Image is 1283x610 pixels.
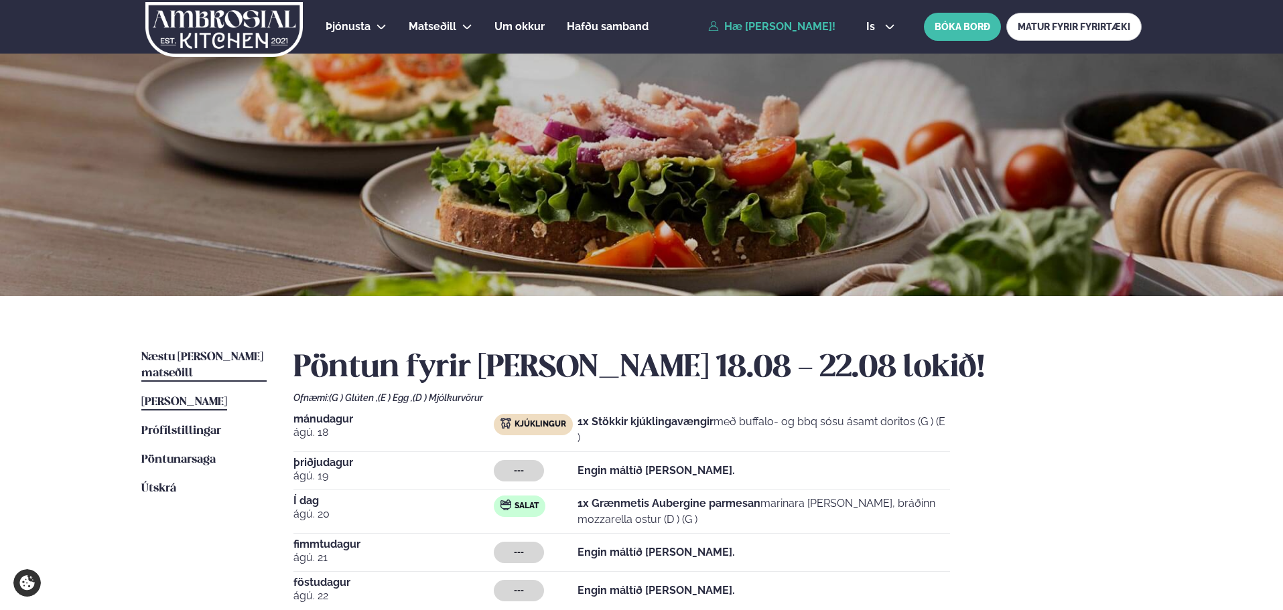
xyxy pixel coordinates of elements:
[578,495,950,528] p: marinara [PERSON_NAME], bráðinn mozzarella ostur (D ) (G )
[494,19,545,35] a: Um okkur
[293,495,494,506] span: Í dag
[578,414,950,446] p: með buffalo- og bbq sósu ásamt doritos (G ) (E )
[293,468,494,484] span: ágú. 19
[1006,13,1142,41] a: MATUR FYRIR FYRIRTÆKI
[514,465,524,476] span: ---
[378,392,413,403] span: (E ) Egg ,
[578,464,735,477] strong: Engin máltíð [PERSON_NAME].
[578,415,714,428] strong: 1x Stökkir kjúklingavængir
[293,588,494,604] span: ágú. 22
[141,423,221,439] a: Prófílstillingar
[293,577,494,588] span: föstudagur
[567,19,649,35] a: Hafðu samband
[578,546,735,558] strong: Engin máltíð [PERSON_NAME].
[567,20,649,33] span: Hafðu samband
[514,585,524,596] span: ---
[293,506,494,522] span: ágú. 20
[500,500,511,510] img: salad.svg
[500,418,511,429] img: chicken.svg
[329,392,378,403] span: (G ) Glúten ,
[514,547,524,558] span: ---
[578,497,760,510] strong: 1x Grænmetis Aubergine parmesan
[293,550,494,566] span: ágú. 21
[293,392,1142,403] div: Ofnæmi:
[924,13,1001,41] button: BÓKA BORÐ
[293,414,494,425] span: mánudagur
[856,21,906,32] button: is
[293,457,494,468] span: þriðjudagur
[141,425,221,437] span: Prófílstillingar
[578,584,735,597] strong: Engin máltíð [PERSON_NAME].
[515,501,539,512] span: Salat
[326,19,370,35] a: Þjónusta
[141,396,227,408] span: [PERSON_NAME]
[293,425,494,441] span: ágú. 18
[141,452,216,468] a: Pöntunarsaga
[141,352,263,379] span: Næstu [PERSON_NAME] matseðill
[141,454,216,465] span: Pöntunarsaga
[141,483,176,494] span: Útskrá
[141,350,267,382] a: Næstu [PERSON_NAME] matseðill
[293,539,494,550] span: fimmtudagur
[413,392,483,403] span: (D ) Mjólkurvörur
[326,20,370,33] span: Þjónusta
[708,21,835,33] a: Hæ [PERSON_NAME]!
[494,20,545,33] span: Um okkur
[141,394,227,410] a: [PERSON_NAME]
[141,481,176,497] a: Útskrá
[409,20,456,33] span: Matseðill
[13,569,41,597] a: Cookie settings
[409,19,456,35] a: Matseðill
[293,350,1142,387] h2: Pöntun fyrir [PERSON_NAME] 18.08 - 22.08 lokið!
[144,2,304,57] img: logo
[515,419,566,430] span: Kjúklingur
[866,21,879,32] span: is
